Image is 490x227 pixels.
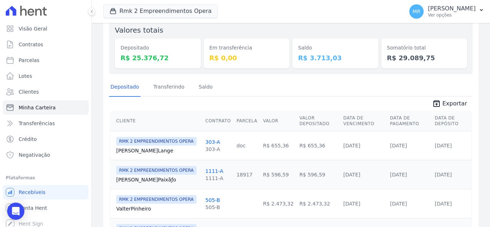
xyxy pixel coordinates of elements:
a: Transferindo [152,78,186,97]
dd: R$ 25.376,72 [121,53,195,63]
span: Exportar [442,99,467,108]
th: Contrato [203,111,234,131]
span: RMK 2 EMPREENDIMENTOS OPERA [116,195,197,204]
span: Conta Hent [19,204,47,212]
dd: R$ 3.713,03 [298,53,373,63]
span: Contratos [19,41,43,48]
span: Recebíveis [19,189,46,196]
span: Clientes [19,88,39,95]
a: [DATE] [343,172,360,178]
a: [DATE] [343,143,360,148]
p: [PERSON_NAME] [428,5,476,12]
div: Plataformas [6,174,86,182]
div: 303-A [206,146,220,153]
a: 303-A [206,139,220,145]
td: R$ 2.473,32 [297,189,340,218]
span: Parcelas [19,57,39,64]
span: Lotes [19,72,32,80]
a: [PERSON_NAME]Lange [116,147,200,154]
th: Data de Depósito [432,111,471,131]
a: [PERSON_NAME]Paixãƒo [116,176,200,183]
span: MR [413,9,420,14]
th: Data de Vencimento [340,111,387,131]
td: R$ 2.473,32 [260,189,296,218]
th: Cliente [110,111,203,131]
a: [DATE] [390,143,407,148]
div: Open Intercom Messenger [7,203,24,220]
a: Conta Hent [3,201,89,215]
a: Negativação [3,148,89,162]
a: Crédito [3,132,89,146]
label: Valores totais [115,26,163,34]
a: Transferências [3,116,89,131]
dd: R$ 29.089,75 [387,53,462,63]
a: Minha Carteira [3,100,89,115]
div: 505-B [206,204,220,211]
span: Crédito [19,136,37,143]
a: [DATE] [435,201,452,207]
th: Parcela [234,111,260,131]
a: [DATE] [435,172,452,178]
span: RMK 2 EMPREENDIMENTOS OPERA [116,137,197,146]
p: Ver opções [428,12,476,18]
th: Data de Pagamento [387,111,432,131]
a: Depositado [109,78,141,97]
a: Contratos [3,37,89,52]
td: R$ 596,59 [297,160,340,189]
a: Visão Geral [3,22,89,36]
span: Visão Geral [19,25,47,32]
a: ValterPinheiro [116,205,200,212]
dt: Somatório total [387,44,462,52]
a: [DATE] [390,201,407,207]
a: unarchive Exportar [427,99,473,109]
th: Valor [260,111,296,131]
a: [DATE] [435,143,452,148]
a: Saldo [197,78,214,97]
a: Recebíveis [3,185,89,199]
span: Negativação [19,151,50,159]
span: Minha Carteira [19,104,56,111]
a: [DATE] [390,172,407,178]
a: 18917 [236,172,253,178]
dt: Em transferência [209,44,284,52]
a: Parcelas [3,53,89,67]
span: RMK 2 EMPREENDIMENTOS OPERA [116,166,197,175]
td: R$ 596,59 [260,160,296,189]
a: 1111-A [206,168,223,174]
span: Transferências [19,120,55,127]
a: Lotes [3,69,89,83]
a: [DATE] [343,201,360,207]
dt: Saldo [298,44,373,52]
i: unarchive [432,99,441,108]
dd: R$ 0,00 [209,53,284,63]
div: 1111-A [206,175,223,182]
a: Clientes [3,85,89,99]
a: doc [236,143,245,148]
button: Rmk 2 Empreendimentos Opera [103,4,218,18]
td: R$ 655,36 [260,131,296,160]
dt: Depositado [121,44,195,52]
td: R$ 655,36 [297,131,340,160]
th: Valor Depositado [297,111,340,131]
button: MR [PERSON_NAME] Ver opções [404,1,490,22]
a: 505-B [206,197,220,203]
